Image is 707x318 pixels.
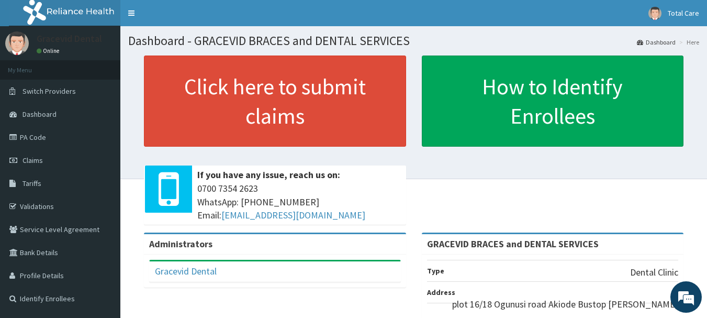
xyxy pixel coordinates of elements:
img: User Image [648,7,661,20]
a: Online [37,47,62,54]
b: Address [427,288,455,297]
img: d_794563401_company_1708531726252_794563401 [19,52,42,79]
a: Click here to submit claims [144,56,406,147]
a: Dashboard [637,38,676,47]
span: Total Care [668,8,699,18]
strong: GRACEVID BRACES and DENTAL SERVICES [427,238,599,250]
img: User Image [5,31,29,55]
a: How to Identify Enrollees [422,56,684,147]
b: If you have any issue, reach us on: [197,169,340,181]
a: [EMAIL_ADDRESS][DOMAIN_NAME] [221,209,365,221]
p: Gracevid Dental [37,34,102,43]
b: Administrators [149,238,212,250]
h1: Dashboard - GRACEVID BRACES and DENTAL SERVICES [128,34,699,48]
div: Chat with us now [54,59,176,72]
p: Dental Clinic [630,266,678,279]
div: Minimize live chat window [172,5,197,30]
b: Type [427,266,444,276]
span: We're online! [61,93,144,199]
textarea: Type your message and hit 'Enter' [5,209,199,246]
span: Switch Providers [23,86,76,96]
span: Dashboard [23,109,57,119]
li: Here [677,38,699,47]
a: Gracevid Dental [155,265,217,277]
p: plot 16/18 Ogunusi road Akiode Bustop [PERSON_NAME] [452,298,678,311]
span: Claims [23,156,43,165]
span: Tariffs [23,179,41,188]
span: 0700 7354 2623 WhatsApp: [PHONE_NUMBER] Email: [197,182,401,222]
